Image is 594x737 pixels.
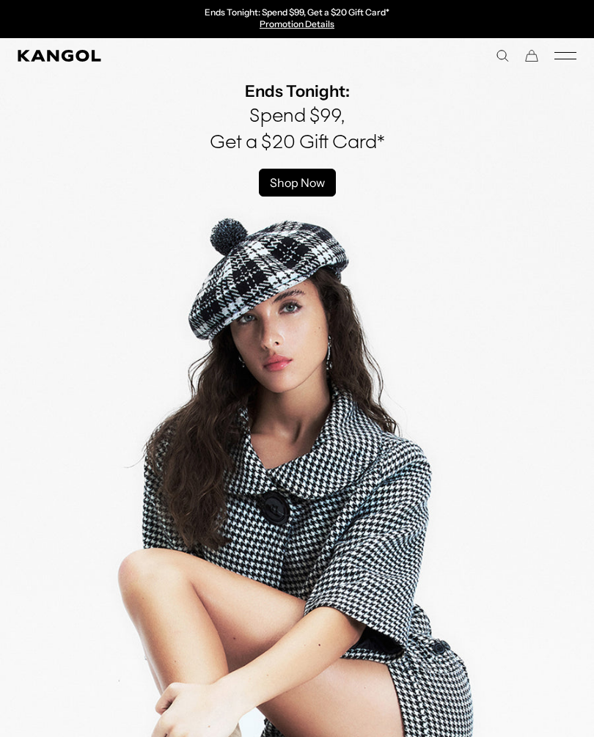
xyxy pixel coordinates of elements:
[146,7,448,31] div: Announcement
[146,7,448,31] slideshow-component: Announcement bar
[496,49,509,62] summary: Search here
[210,131,385,157] h4: Get a $20 Gift Card*
[245,81,350,101] strong: Ends Tonight:
[18,50,297,62] a: Kangol
[146,7,448,31] div: 1 of 2
[210,104,385,131] h4: Spend $99,
[525,49,538,62] button: Cart
[554,49,576,62] button: Mobile Menu
[259,169,336,197] a: Shop Now
[260,18,334,29] a: Promotion Details
[205,7,389,19] p: Ends Tonight: Spend $99, Get a $20 Gift Card*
